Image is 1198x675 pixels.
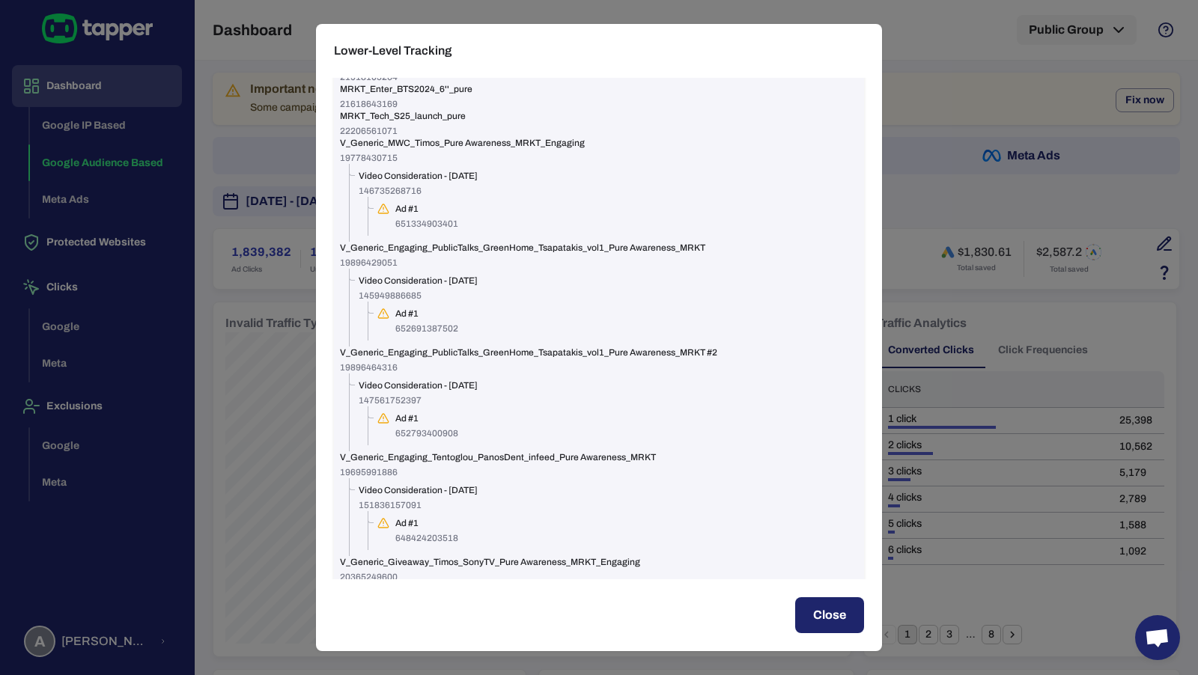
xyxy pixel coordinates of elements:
[340,242,858,254] span: V_Generic_Engaging_PublicTalks_GreenHome_Tsapatakis_vol1_Pure Awareness_MRKT
[340,571,858,583] span: 20365249600
[359,394,478,406] span: 147561752397
[340,451,858,463] span: V_Generic_Engaging_Tentoglou_PanosDent_infeed_Pure Awareness_MRKT
[359,379,478,391] span: Video Consideration - [DATE]
[395,218,458,230] span: 651334903401
[340,466,858,478] span: 19695991886
[340,361,858,373] span: 19896464316
[340,125,858,137] span: 22206561071
[340,556,858,568] span: V_Generic_Giveaway_Timos_SonyTV_Pure Awareness_MRKT_Engaging
[395,308,458,320] span: Ad #1
[340,83,858,95] span: MRKT_Enter_BTS2024_6''_pure
[340,152,858,164] span: 19778430715
[340,110,858,122] span: MRKT_Tech_S25_launch_pure
[359,275,478,287] span: Video Consideration - [DATE]
[395,323,458,335] span: 652691387502
[395,412,458,424] span: Ad #1
[395,532,458,544] span: 648424203518
[395,203,458,215] span: Ad #1
[340,137,858,149] span: V_Generic_MWC_Timos_Pure Awareness_MRKT_Engaging
[377,412,389,424] svg: {lpurl}
[1135,615,1180,660] div: Open chat
[377,308,389,320] svg: {lpurl}
[359,499,478,511] span: 151836157091
[359,185,478,197] span: 146735268716
[359,170,478,182] span: Video Consideration - [DATE]
[340,346,858,358] span: V_Generic_Engaging_PublicTalks_GreenHome_Tsapatakis_vol1_Pure Awareness_MRKT #2
[395,517,458,529] span: Ad #1
[316,24,882,78] h2: Lower-Level Tracking
[377,517,389,529] svg: {lpurl}
[359,290,478,302] span: 145949886685
[340,98,858,110] span: 21618643169
[395,427,458,439] span: 652793400908
[795,597,864,633] button: Close
[359,484,478,496] span: Video Consideration - [DATE]
[340,257,858,269] span: 19896429051
[377,203,389,215] svg: {lpurl}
